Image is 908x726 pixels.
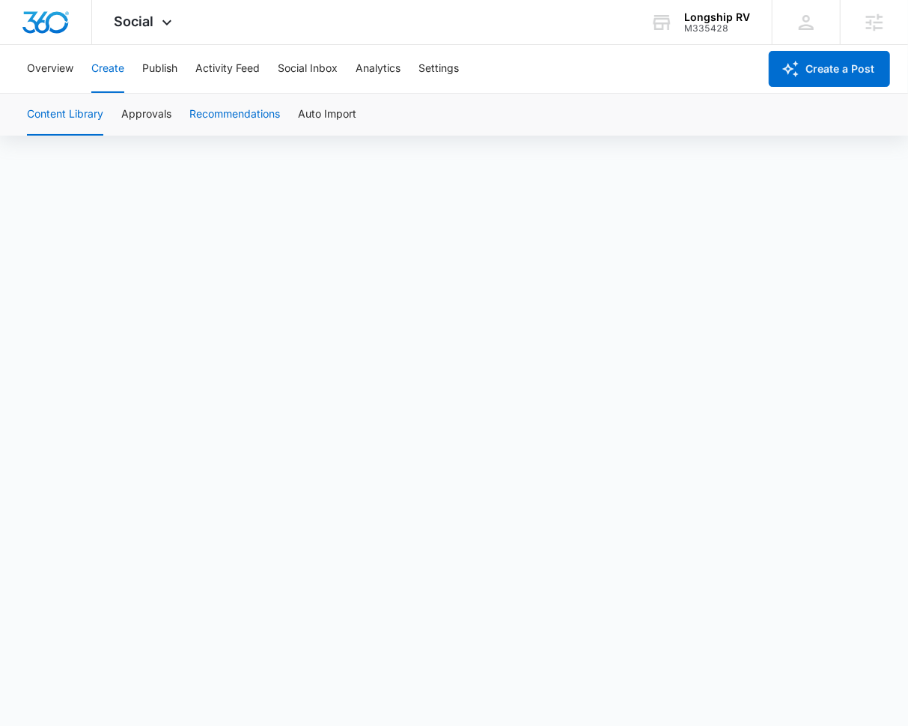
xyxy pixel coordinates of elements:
div: Keywords by Traffic [165,88,252,98]
img: tab_keywords_by_traffic_grey.svg [149,87,161,99]
button: Activity Feed [195,45,260,93]
button: Auto Import [298,94,356,136]
button: Publish [142,45,177,93]
img: tab_domain_overview_orange.svg [40,87,52,99]
button: Create a Post [769,51,890,87]
button: Recommendations [189,94,280,136]
button: Create [91,45,124,93]
div: account id [684,23,750,34]
button: Overview [27,45,73,93]
span: Social [115,13,154,29]
button: Analytics [356,45,400,93]
img: logo_orange.svg [24,24,36,36]
img: website_grey.svg [24,39,36,51]
div: v 4.0.25 [42,24,73,36]
div: account name [684,11,750,23]
button: Settings [418,45,459,93]
div: Domain: [DOMAIN_NAME] [39,39,165,51]
button: Content Library [27,94,103,136]
div: Domain Overview [57,88,134,98]
button: Approvals [121,94,171,136]
button: Social Inbox [278,45,338,93]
